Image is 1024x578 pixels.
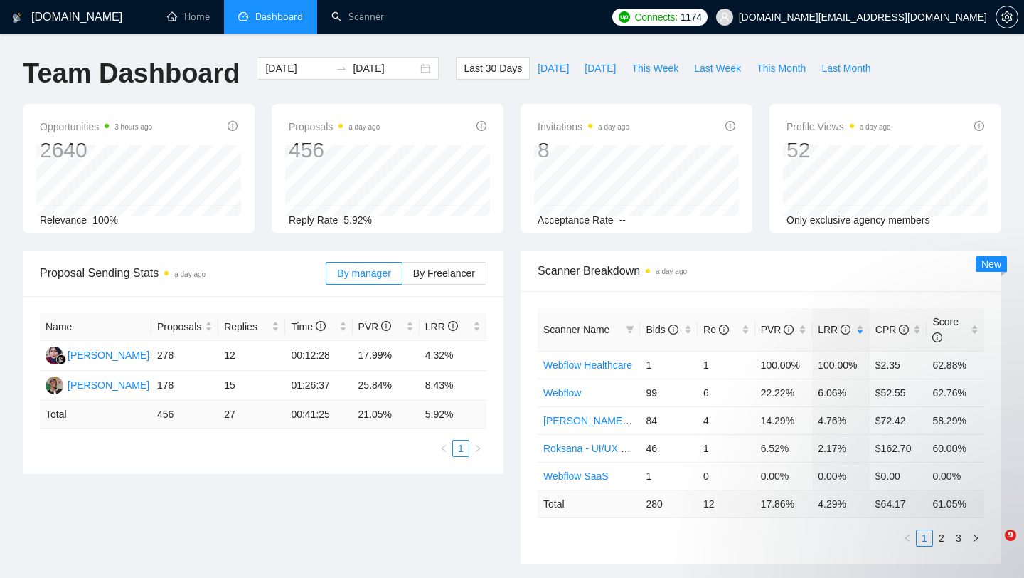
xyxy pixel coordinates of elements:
[786,118,891,135] span: Profile Views
[23,57,240,90] h1: Team Dashboard
[927,379,984,406] td: 62.76%
[757,61,806,76] span: This Month
[755,434,813,462] td: 6.52%
[640,462,698,490] td: 1
[285,341,352,371] td: 00:12:28
[668,325,678,335] span: info-circle
[631,61,678,76] span: This Week
[337,268,390,279] span: By manager
[291,321,325,332] span: Time
[543,443,656,454] a: Roksana - UI/UX General
[626,325,634,334] span: filter
[624,57,686,80] button: This Week
[218,313,285,341] th: Replies
[749,57,814,80] button: This Month
[598,123,629,131] time: a day ago
[167,11,210,23] a: homeHome
[538,490,640,517] td: Total
[755,351,813,379] td: 100.00%
[435,440,452,457] button: left
[698,351,755,379] td: 1
[761,324,794,335] span: PVR
[812,379,870,406] td: 6.06%
[812,351,870,379] td: 100.00%
[151,341,218,371] td: 278
[619,214,626,226] span: --
[538,61,569,76] span: [DATE]
[228,121,238,131] span: info-circle
[218,341,285,371] td: 12
[435,440,452,457] li: Previous Page
[703,324,729,335] span: Re
[543,324,609,335] span: Scanner Name
[316,321,326,331] span: info-circle
[870,406,927,434] td: $72.42
[56,354,66,364] img: gigradar-bm.png
[348,123,380,131] time: a day ago
[640,490,698,517] td: 280
[469,440,486,457] button: right
[899,530,916,547] li: Previous Page
[640,406,698,434] td: 84
[174,270,206,278] time: a day ago
[656,268,687,275] time: a day ago
[353,371,420,401] td: 25.84%
[821,61,870,76] span: Last Month
[289,214,338,226] span: Reply Rate
[786,137,891,164] div: 52
[927,351,984,379] td: 62.88%
[996,11,1018,23] span: setting
[814,57,878,80] button: Last Month
[40,137,152,164] div: 2640
[698,434,755,462] td: 1
[719,325,729,335] span: info-circle
[12,6,22,29] img: logo
[1005,530,1016,541] span: 9
[353,61,417,76] input: End date
[698,379,755,406] td: 6
[46,349,149,360] a: RH[PERSON_NAME]
[151,371,218,401] td: 178
[623,319,637,340] span: filter
[456,57,530,80] button: Last 30 Days
[40,401,151,429] td: Total
[40,264,326,282] span: Proposal Sending Stats
[694,61,741,76] span: Last Week
[336,63,347,74] span: swap-right
[755,406,813,434] td: 14.29%
[698,406,755,434] td: 4
[151,313,218,341] th: Proposals
[543,471,609,482] a: Webflow SaaS
[927,434,984,462] td: 60.00%
[453,441,469,456] a: 1
[40,313,151,341] th: Name
[40,118,152,135] span: Opportunities
[899,325,909,335] span: info-circle
[420,371,486,401] td: 8.43%
[476,121,486,131] span: info-circle
[114,123,152,131] time: 3 hours ago
[265,61,330,76] input: Start date
[875,324,909,335] span: CPR
[289,118,380,135] span: Proposals
[543,415,699,426] a: [PERSON_NAME] - UI/UX General
[646,324,678,335] span: Bids
[812,406,870,434] td: 4.76%
[381,321,391,331] span: info-circle
[336,63,347,74] span: to
[425,321,458,332] span: LRR
[285,401,352,429] td: 00:41:25
[469,440,486,457] li: Next Page
[530,57,577,80] button: [DATE]
[932,316,959,343] span: Score
[640,379,698,406] td: 99
[40,214,87,226] span: Relevance
[452,440,469,457] li: 1
[932,332,942,342] span: info-circle
[289,137,380,164] div: 456
[640,434,698,462] td: 46
[46,347,63,364] img: RH
[46,379,198,390] a: RA[PERSON_NAME] Azuatalam
[640,351,698,379] td: 1
[577,57,624,80] button: [DATE]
